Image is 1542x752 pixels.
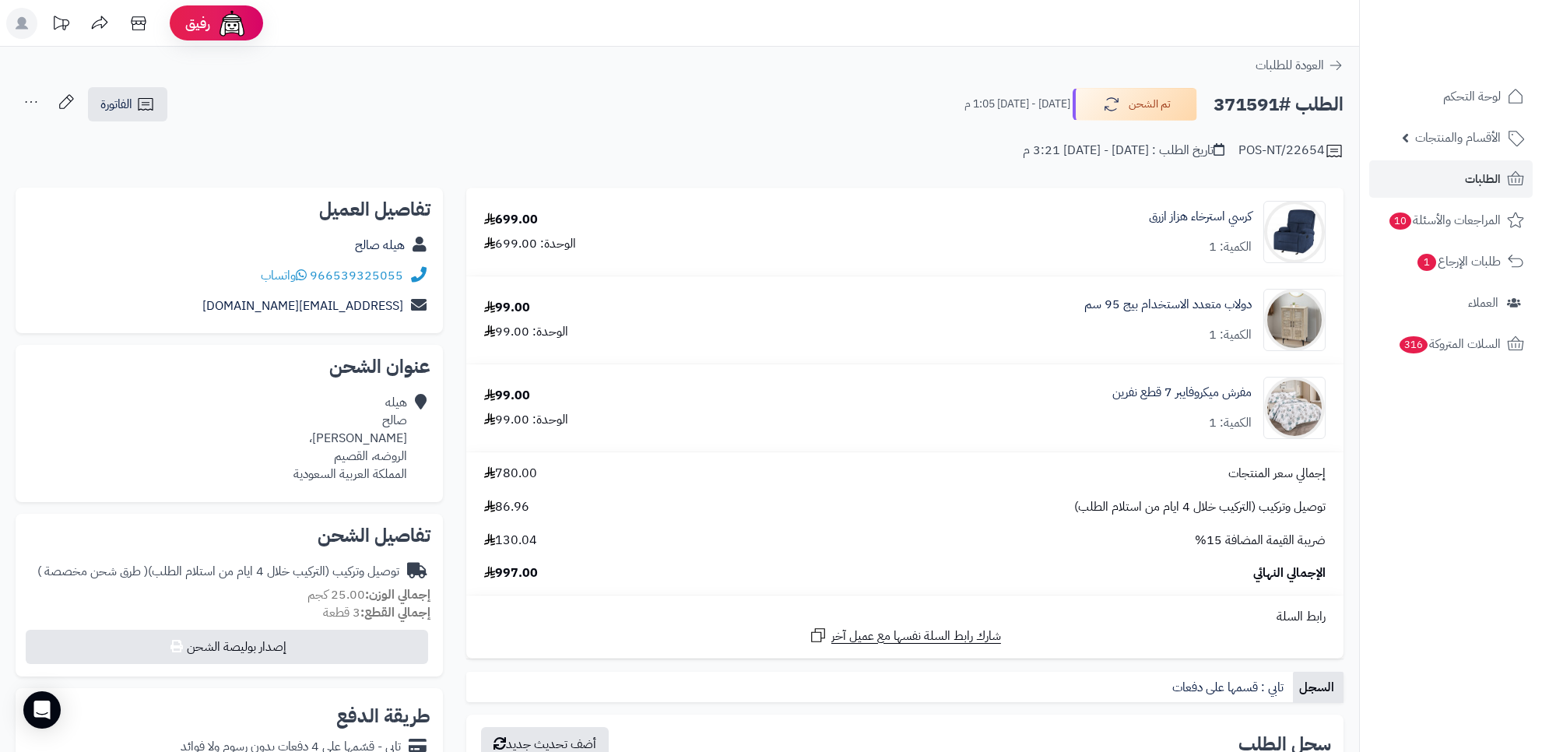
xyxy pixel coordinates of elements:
span: توصيل وتركيب (التركيب خلال 4 ايام من استلام الطلب) [1074,498,1326,516]
span: الطلبات [1465,168,1501,190]
img: 1751781766-220605010580-90x90.jpg [1264,289,1325,351]
a: [EMAIL_ADDRESS][DOMAIN_NAME] [202,297,403,315]
span: 130.04 [484,532,537,550]
div: 99.00 [484,299,530,317]
span: ضريبة القيمة المضافة 15% [1195,532,1326,550]
a: شارك رابط السلة نفسها مع عميل آخر [809,626,1001,645]
small: 3 قطعة [323,603,430,622]
span: إجمالي سعر المنتجات [1228,465,1326,483]
div: الكمية: 1 [1209,238,1252,256]
span: 86.96 [484,498,529,516]
a: هيله صالح [355,236,405,255]
div: الوحدة: 699.00 [484,235,576,253]
img: 1752907301-1-90x90.jpg [1264,377,1325,439]
div: POS-NT/22654 [1238,142,1344,160]
a: مفرش ميكروفايبر 7 قطع نفرين [1112,384,1252,402]
span: شارك رابط السلة نفسها مع عميل آخر [831,627,1001,645]
span: العملاء [1468,292,1498,314]
a: واتساب [261,266,307,285]
a: السلات المتروكة316 [1369,325,1533,363]
span: ( طرق شحن مخصصة ) [37,562,148,581]
a: دولاب متعدد الاستخدام بيج 95 سم [1084,296,1252,314]
span: 316 [1400,336,1428,353]
a: 966539325055 [310,266,403,285]
img: 1738148062-110102050051-90x90.jpg [1264,201,1325,263]
img: ai-face.png [216,8,248,39]
div: Open Intercom Messenger [23,691,61,729]
small: 25.00 كجم [307,585,430,604]
div: هيله صالح [PERSON_NAME]، الروضه، القصيم المملكة العربية السعودية [293,394,407,483]
div: الكمية: 1 [1209,326,1252,344]
span: العودة للطلبات [1256,56,1324,75]
button: تم الشحن [1073,88,1197,121]
span: رفيق [185,14,210,33]
span: 997.00 [484,564,538,582]
a: تحديثات المنصة [41,8,80,43]
a: الطلبات [1369,160,1533,198]
div: 99.00 [484,387,530,405]
div: رابط السلة [472,608,1337,626]
h2: الطلب #371591 [1214,89,1344,121]
span: 10 [1389,213,1411,230]
h2: عنوان الشحن [28,357,430,376]
a: كرسي استرخاء هزاز ازرق [1149,208,1252,226]
strong: إجمالي الوزن: [365,585,430,604]
div: الوحدة: 99.00 [484,323,568,341]
a: العودة للطلبات [1256,56,1344,75]
div: تاريخ الطلب : [DATE] - [DATE] 3:21 م [1023,142,1224,160]
a: تابي : قسمها على دفعات [1166,672,1293,703]
h2: تفاصيل الشحن [28,526,430,545]
a: لوحة التحكم [1369,78,1533,115]
a: السجل [1293,672,1344,703]
div: توصيل وتركيب (التركيب خلال 4 ايام من استلام الطلب) [37,563,399,581]
span: المراجعات والأسئلة [1388,209,1501,231]
span: الأقسام والمنتجات [1415,127,1501,149]
span: لوحة التحكم [1443,86,1501,107]
span: الفاتورة [100,95,132,114]
span: السلات المتروكة [1398,333,1501,355]
h2: طريقة الدفع [336,707,430,726]
strong: إجمالي القطع: [360,603,430,622]
span: طلبات الإرجاع [1416,251,1501,272]
span: 1 [1417,254,1436,271]
small: [DATE] - [DATE] 1:05 م [964,97,1070,112]
button: إصدار بوليصة الشحن [26,630,428,664]
span: 780.00 [484,465,537,483]
span: الإجمالي النهائي [1253,564,1326,582]
a: المراجعات والأسئلة10 [1369,202,1533,239]
div: 699.00 [484,211,538,229]
h2: تفاصيل العميل [28,200,430,219]
div: الوحدة: 99.00 [484,411,568,429]
a: الفاتورة [88,87,167,121]
img: logo-2.png [1436,40,1527,72]
div: الكمية: 1 [1209,414,1252,432]
a: العملاء [1369,284,1533,322]
a: طلبات الإرجاع1 [1369,243,1533,280]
